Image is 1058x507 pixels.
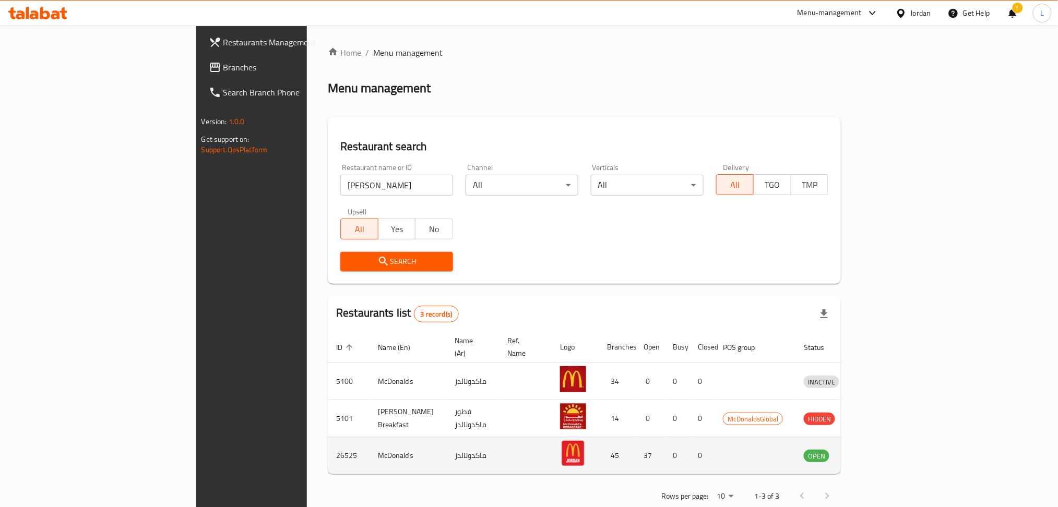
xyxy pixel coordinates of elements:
div: All [466,175,578,196]
label: Delivery [723,164,750,171]
span: TMP [795,177,825,192]
td: 0 [664,400,690,437]
span: 3 record(s) [414,309,459,319]
div: Export file [812,301,837,327]
button: Yes [378,219,416,239]
span: TGO [758,177,787,192]
span: Menu management [373,46,443,59]
img: McDonald's Breakfast [560,403,586,429]
label: Upsell [348,208,367,215]
span: McDonaldsGlobal [723,413,782,425]
span: Yes [383,222,412,237]
span: INACTIVE [804,376,839,388]
span: Name (En) [378,341,424,354]
td: 0 [690,363,715,400]
span: Ref. Name [507,334,539,359]
button: TMP [791,174,829,195]
td: [PERSON_NAME] Breakfast [370,400,446,437]
td: ماكدونالدز [446,437,499,474]
div: Total records count [414,306,459,322]
span: Get support on: [201,132,249,146]
h2: Menu management [328,80,431,96]
td: 0 [635,400,664,437]
div: Menu-management [798,7,862,19]
th: Branches [599,331,635,363]
th: Logo [552,331,599,363]
span: Branches [223,61,365,74]
td: 0 [664,437,690,474]
span: POS group [723,341,768,354]
p: Rows per page: [661,490,708,503]
button: Search [340,252,453,271]
th: Open [635,331,664,363]
h2: Restaurants list [336,305,459,322]
span: Version: [201,115,227,128]
span: Name (Ar) [455,334,486,359]
img: McDonald's [560,440,586,466]
input: Search for restaurant name or ID.. [340,175,453,196]
td: 34 [599,363,635,400]
span: OPEN [804,450,829,462]
td: McDonald's [370,363,446,400]
td: 0 [690,400,715,437]
td: 0 [664,363,690,400]
td: 14 [599,400,635,437]
span: No [420,222,449,237]
span: L [1040,7,1044,19]
td: 0 [635,363,664,400]
span: 1.0.0 [229,115,245,128]
button: All [716,174,754,195]
span: Status [804,341,838,354]
span: Search Branch Phone [223,86,365,99]
span: Restaurants Management [223,36,365,49]
table: enhanced table [328,331,888,474]
td: 45 [599,437,635,474]
span: ID [336,341,356,354]
td: 37 [635,437,664,474]
p: 1-3 of 3 [754,490,779,503]
th: Closed [690,331,715,363]
td: 0 [690,437,715,474]
nav: breadcrumb [328,46,841,59]
div: Jordan [911,7,931,19]
button: TGO [753,174,791,195]
span: All [721,177,750,192]
td: McDonald's [370,437,446,474]
img: McDonald's [560,366,586,392]
a: Search Branch Phone [200,80,373,105]
a: Support.OpsPlatform [201,143,268,156]
a: Branches [200,55,373,80]
a: Restaurants Management [200,30,373,55]
span: HIDDEN [804,413,835,425]
h2: Restaurant search [340,139,828,154]
th: Busy [664,331,690,363]
div: All [591,175,704,196]
td: فطور ماكدونالدز [446,400,499,437]
button: All [340,219,378,239]
td: ماكدونالدز [446,363,499,400]
span: Search [349,255,445,268]
span: All [345,222,374,237]
button: No [415,219,453,239]
div: Rows per page: [712,489,738,504]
